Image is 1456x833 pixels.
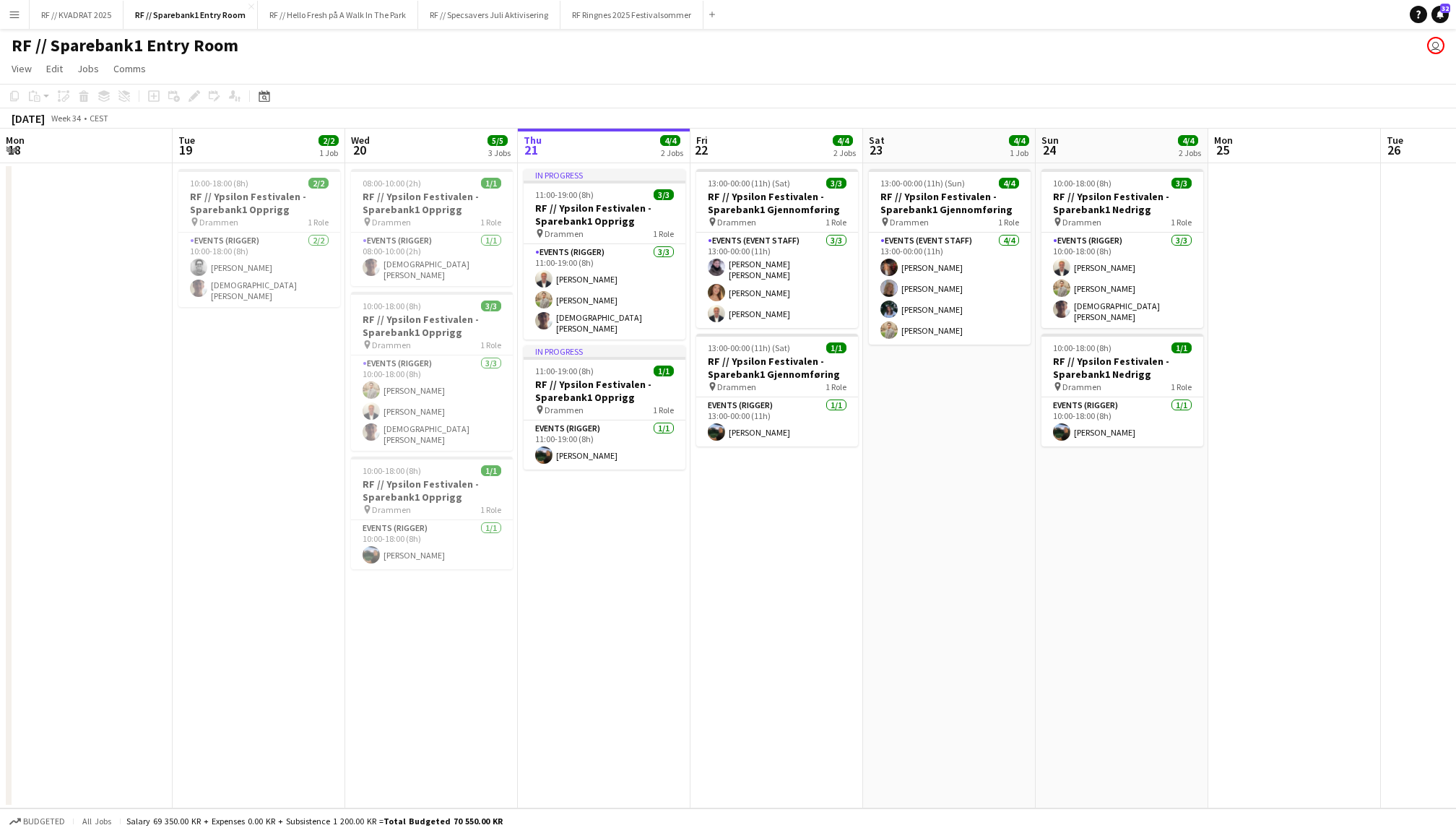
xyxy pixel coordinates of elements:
a: Comms [108,59,152,78]
span: Wed [351,134,370,147]
span: Drammen [545,228,584,239]
button: RF Ringnes 2025 Festivalsommer [560,1,703,29]
span: 4/4 [1178,135,1198,146]
button: RF // Hello Fresh på A Walk In The Park [258,1,418,29]
span: 1/1 [481,178,501,189]
h3: RF // Ypsilon Festivalen - Sparebank1 Opprigg [351,313,513,339]
span: 08:00-10:00 (2h) [363,178,421,189]
span: Tue [1387,134,1403,147]
app-job-card: 10:00-18:00 (8h)3/3RF // Ypsilon Festivalen - Sparebank1 Opprigg Drammen1 RoleEvents (Rigger)3/31... [351,292,513,451]
button: RF // KVADRAT 2025 [30,1,123,29]
span: 1 Role [653,228,674,239]
span: Edit [46,62,63,75]
span: 10:00-18:00 (8h) [363,465,421,476]
span: Drammen [717,217,756,228]
app-card-role: Events (Rigger)1/111:00-19:00 (8h)[PERSON_NAME] [524,420,685,470]
div: In progress11:00-19:00 (8h)1/1RF // Ypsilon Festivalen - Sparebank1 Opprigg Drammen1 RoleEvents (... [524,345,685,470]
div: 10:00-18:00 (8h)1/1RF // Ypsilon Festivalen - Sparebank1 Opprigg Drammen1 RoleEvents (Rigger)1/11... [351,457,513,569]
h3: RF // Ypsilon Festivalen - Sparebank1 Opprigg [351,190,513,216]
span: All jobs [79,816,114,826]
app-card-role: Events (Rigger)3/311:00-19:00 (8h)[PERSON_NAME][PERSON_NAME][DEMOGRAPHIC_DATA][PERSON_NAME] [524,244,685,340]
span: 13:00-00:00 (11h) (Sun) [880,178,965,189]
button: Budgeted [7,813,67,829]
app-card-role: Events (Rigger)3/310:00-18:00 (8h)[PERSON_NAME][PERSON_NAME][DEMOGRAPHIC_DATA][PERSON_NAME] [351,355,513,451]
span: Budgeted [23,816,65,826]
h3: RF // Ypsilon Festivalen - Sparebank1 Opprigg [351,478,513,504]
span: 1 Role [1171,217,1192,228]
span: Drammen [545,405,584,415]
span: 1/1 [481,465,501,476]
span: 1 Role [480,217,501,228]
span: 2/2 [318,135,339,146]
span: 3/3 [481,301,501,311]
span: 1 Role [825,217,846,228]
a: Jobs [71,59,105,78]
span: Tue [178,134,195,147]
div: CEST [90,113,108,124]
div: In progress [524,169,685,181]
app-card-role: Events (Rigger)1/110:00-18:00 (8h)[PERSON_NAME] [351,520,513,569]
span: View [12,62,32,75]
span: Comms [113,62,146,75]
span: 10:00-18:00 (8h) [1053,342,1111,353]
div: 1 Job [1010,147,1028,158]
span: 22 [694,142,708,158]
app-card-role: Events (Rigger)1/108:00-10:00 (2h)[DEMOGRAPHIC_DATA][PERSON_NAME] [351,233,513,286]
div: 1 Job [319,147,338,158]
span: 32 [1440,4,1450,13]
span: 1 Role [480,340,501,350]
span: 10:00-18:00 (8h) [190,178,248,189]
span: 1 Role [653,405,674,415]
app-card-role: Events (Rigger)1/113:00-00:00 (11h)[PERSON_NAME] [696,397,858,446]
h3: RF // Ypsilon Festivalen - Sparebank1 Gjennomføring [869,190,1031,216]
span: 2/2 [308,178,329,189]
a: View [6,59,38,78]
span: 1/1 [826,342,846,353]
span: 3/3 [1171,178,1192,189]
span: Sun [1041,134,1059,147]
div: 13:00-00:00 (11h) (Sun)4/4RF // Ypsilon Festivalen - Sparebank1 Gjennomføring Drammen1 RoleEvents... [869,169,1031,345]
span: Drammen [890,217,929,228]
span: Drammen [199,217,238,228]
span: 1 Role [480,504,501,515]
app-job-card: In progress11:00-19:00 (8h)3/3RF // Ypsilon Festivalen - Sparebank1 Opprigg Drammen1 RoleEvents (... [524,169,685,340]
app-job-card: 10:00-18:00 (8h)1/1RF // Ypsilon Festivalen - Sparebank1 Nedrigg Drammen1 RoleEvents (Rigger)1/11... [1041,334,1203,446]
button: RF // Specsavers Juli Aktivisering [418,1,560,29]
app-job-card: 13:00-00:00 (11h) (Sat)1/1RF // Ypsilon Festivalen - Sparebank1 Gjennomføring Drammen1 RoleEvents... [696,334,858,446]
span: 1 Role [825,381,846,392]
h3: RF // Ypsilon Festivalen - Sparebank1 Gjennomføring [696,190,858,216]
h3: RF // Ypsilon Festivalen - Sparebank1 Nedrigg [1041,355,1203,381]
app-job-card: 10:00-18:00 (8h)3/3RF // Ypsilon Festivalen - Sparebank1 Nedrigg Drammen1 RoleEvents (Rigger)3/31... [1041,169,1203,328]
h3: RF // Ypsilon Festivalen - Sparebank1 Nedrigg [1041,190,1203,216]
app-user-avatar: Marit Holvik [1427,37,1444,54]
span: 1 Role [308,217,329,228]
app-job-card: 10:00-18:00 (8h)2/2RF // Ypsilon Festivalen - Sparebank1 Opprigg Drammen1 RoleEvents (Rigger)2/21... [178,169,340,307]
span: Jobs [77,62,99,75]
span: Drammen [717,381,756,392]
h3: RF // Ypsilon Festivalen - Sparebank1 Gjennomføring [696,355,858,381]
span: Week 34 [48,113,84,124]
div: [DATE] [12,111,45,126]
span: 23 [867,142,885,158]
div: In progress [524,345,685,357]
span: 13:00-00:00 (11h) (Sat) [708,342,790,353]
span: 13:00-00:00 (11h) (Sat) [708,178,790,189]
span: 4/4 [833,135,853,146]
button: RF // Sparebank1 Entry Room [123,1,258,29]
app-job-card: 13:00-00:00 (11h) (Sat)3/3RF // Ypsilon Festivalen - Sparebank1 Gjennomføring Drammen1 RoleEvents... [696,169,858,328]
span: 4/4 [999,178,1019,189]
span: 19 [176,142,195,158]
h1: RF // Sparebank1 Entry Room [12,35,238,56]
app-card-role: Events (Rigger)1/110:00-18:00 (8h)[PERSON_NAME] [1041,397,1203,446]
span: 1 Role [1171,381,1192,392]
span: 18 [4,142,25,158]
div: 2 Jobs [1179,147,1201,158]
span: Drammen [1062,217,1101,228]
h3: RF // Ypsilon Festivalen - Sparebank1 Opprigg [524,202,685,228]
app-card-role: Events (Rigger)3/310:00-18:00 (8h)[PERSON_NAME][PERSON_NAME][DEMOGRAPHIC_DATA][PERSON_NAME] [1041,233,1203,328]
